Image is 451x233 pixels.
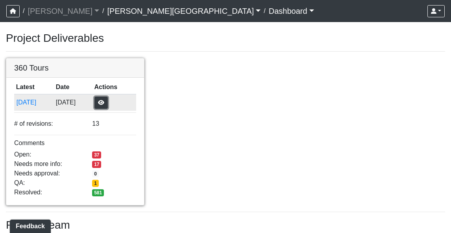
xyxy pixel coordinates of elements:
span: / [99,3,107,19]
a: Dashboard [269,3,314,19]
span: / [261,3,268,19]
span: / [20,3,28,19]
h3: Project Deliverables [6,32,445,45]
td: wzoWVqM2G5FFRq7aL6KUid [14,94,54,111]
a: [PERSON_NAME] [28,3,99,19]
h3: Project Team [6,218,445,232]
button: [DATE] [16,97,52,108]
a: [PERSON_NAME][GEOGRAPHIC_DATA] [107,3,261,19]
iframe: Ybug feedback widget [6,217,52,233]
